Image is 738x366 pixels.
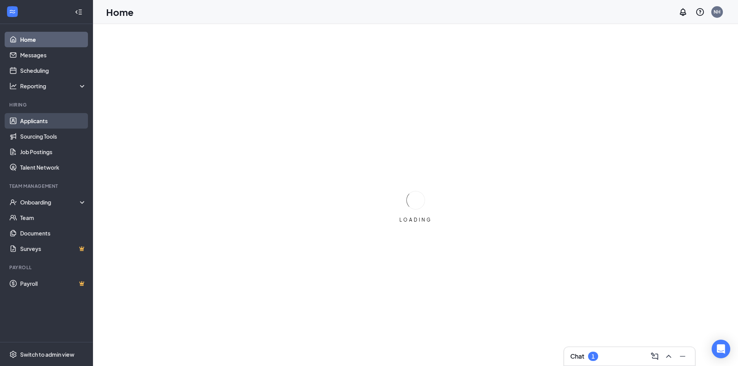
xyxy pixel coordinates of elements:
div: Switch to admin view [20,351,74,358]
svg: ChevronUp [664,352,673,361]
div: NH [714,9,721,15]
svg: Collapse [75,8,83,16]
svg: UserCheck [9,198,17,206]
div: LOADING [396,217,435,223]
a: PayrollCrown [20,276,86,291]
a: Talent Network [20,160,86,175]
h1: Home [106,5,134,19]
svg: Analysis [9,82,17,90]
a: Home [20,32,86,47]
div: Payroll [9,264,85,271]
a: Applicants [20,113,86,129]
div: 1 [592,353,595,360]
a: Scheduling [20,63,86,78]
div: Open Intercom Messenger [712,340,730,358]
div: Hiring [9,101,85,108]
a: Sourcing Tools [20,129,86,144]
button: ComposeMessage [649,350,661,363]
h3: Chat [570,352,584,361]
a: Job Postings [20,144,86,160]
svg: QuestionInfo [695,7,705,17]
svg: Notifications [678,7,688,17]
button: ChevronUp [662,350,675,363]
svg: Minimize [678,352,687,361]
svg: Settings [9,351,17,358]
div: Onboarding [20,198,80,206]
a: SurveysCrown [20,241,86,256]
button: Minimize [676,350,689,363]
div: Reporting [20,82,87,90]
div: Team Management [9,183,85,189]
svg: WorkstreamLogo [9,8,16,15]
a: Team [20,210,86,225]
svg: ComposeMessage [650,352,659,361]
a: Messages [20,47,86,63]
a: Documents [20,225,86,241]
